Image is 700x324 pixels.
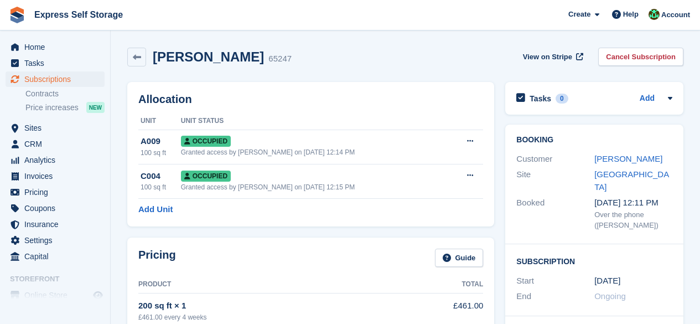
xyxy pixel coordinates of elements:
[30,6,127,24] a: Express Self Storage
[523,52,572,63] span: View on Stripe
[24,249,91,264] span: Capital
[25,101,105,114] a: Price increases NEW
[141,170,181,183] div: C004
[10,274,110,285] span: Storefront
[181,112,448,130] th: Unit Status
[6,217,105,232] a: menu
[6,249,105,264] a: menu
[6,71,105,87] a: menu
[24,136,91,152] span: CRM
[141,148,181,158] div: 100 sq ft
[649,9,660,20] img: Shakiyra Davis
[24,55,91,71] span: Tasks
[594,209,672,231] div: Over the phone ([PERSON_NAME])
[6,233,105,248] a: menu
[24,287,91,303] span: Online Store
[24,217,91,232] span: Insurance
[153,49,264,64] h2: [PERSON_NAME]
[138,203,173,216] a: Add Unit
[6,168,105,184] a: menu
[6,120,105,136] a: menu
[141,182,181,192] div: 100 sq ft
[594,275,620,287] time: 2024-12-10 01:00:00 UTC
[6,184,105,200] a: menu
[24,71,91,87] span: Subscriptions
[24,120,91,136] span: Sites
[25,102,79,113] span: Price increases
[24,152,91,168] span: Analytics
[6,287,105,303] a: menu
[435,249,484,267] a: Guide
[91,289,105,302] a: Preview store
[6,152,105,168] a: menu
[268,53,292,65] div: 65247
[9,7,25,23] img: stora-icon-8386f47178a22dfd0bd8f6a31ec36ba5ce8667c1dd55bd0f319d3a0aa187defe.svg
[430,276,483,294] th: Total
[138,276,430,294] th: Product
[6,136,105,152] a: menu
[138,112,181,130] th: Unit
[181,147,448,157] div: Granted access by [PERSON_NAME] on [DATE] 12:14 PM
[556,94,568,104] div: 0
[138,93,483,106] h2: Allocation
[86,102,105,113] div: NEW
[516,136,672,145] h2: Booking
[24,184,91,200] span: Pricing
[138,249,176,267] h2: Pricing
[6,39,105,55] a: menu
[181,171,231,182] span: Occupied
[25,89,105,99] a: Contracts
[516,275,594,287] div: Start
[24,39,91,55] span: Home
[518,48,585,66] a: View on Stripe
[594,291,626,301] span: Ongoing
[594,197,672,209] div: [DATE] 12:11 PM
[516,153,594,166] div: Customer
[6,200,105,216] a: menu
[516,290,594,303] div: End
[598,48,683,66] a: Cancel Subscription
[516,255,672,266] h2: Subscription
[568,9,590,20] span: Create
[138,312,430,322] div: £461.00 every 4 weeks
[6,55,105,71] a: menu
[24,233,91,248] span: Settings
[623,9,639,20] span: Help
[594,169,669,192] a: [GEOGRAPHIC_DATA]
[181,182,448,192] div: Granted access by [PERSON_NAME] on [DATE] 12:15 PM
[661,9,690,20] span: Account
[138,300,430,312] div: 200 sq ft × 1
[530,94,551,104] h2: Tasks
[24,168,91,184] span: Invoices
[181,136,231,147] span: Occupied
[24,200,91,216] span: Coupons
[516,168,594,193] div: Site
[594,154,662,163] a: [PERSON_NAME]
[640,92,655,105] a: Add
[516,197,594,231] div: Booked
[141,135,181,148] div: A009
